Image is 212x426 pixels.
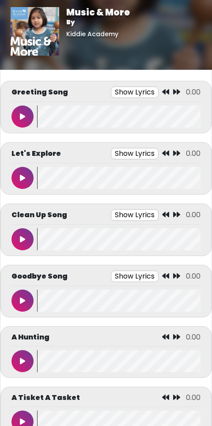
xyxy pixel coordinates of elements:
span: 0.00 [186,148,201,158]
span: 0.00 [186,210,201,220]
p: Clean Up Song [11,210,67,220]
p: By [66,18,130,27]
span: 0.00 [186,271,201,281]
p: Greeting Song [11,87,68,98]
button: Show Lyrics [111,209,159,221]
p: A Tisket A Tasket [11,392,80,403]
span: 0.00 [186,87,201,97]
h6: Kiddie Academy [66,30,130,38]
span: 0.00 [186,392,201,403]
h1: Music & More [66,7,130,18]
img: 01vrkzCYTteBT1eqlInO [11,7,59,56]
button: Show Lyrics [111,87,159,98]
p: A Hunting [11,332,49,343]
p: Goodbye Song [11,271,68,282]
span: 0.00 [186,332,201,342]
button: Show Lyrics [111,148,159,159]
p: Let's Explore [11,148,61,159]
button: Show Lyrics [111,271,159,282]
